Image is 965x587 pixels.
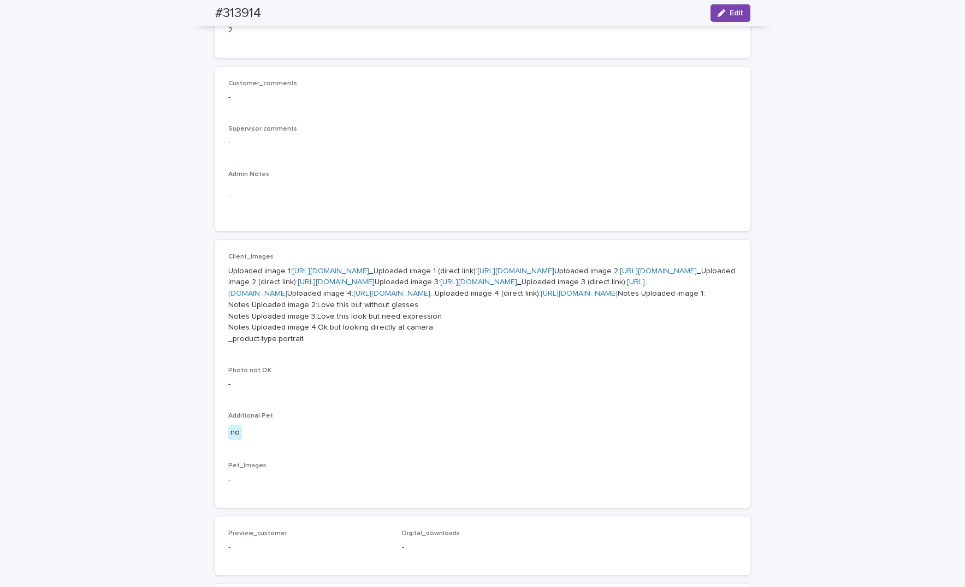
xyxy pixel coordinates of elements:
[620,267,697,275] a: [URL][DOMAIN_NAME]
[228,379,737,390] p: -
[402,542,563,553] p: -
[228,80,297,87] span: Customer_comments
[440,278,517,286] a: [URL][DOMAIN_NAME]
[402,530,460,537] span: Digital_downloads
[228,137,737,149] p: -
[228,462,267,469] span: Pet_Images
[215,5,261,21] h2: #313914
[228,190,737,202] p: -
[228,126,297,132] span: Supervisor comments
[228,266,737,345] p: Uploaded image 1: _Uploaded image 1 (direct link): Uploaded image 2: _Uploaded image 2 (direct li...
[541,290,618,297] a: [URL][DOMAIN_NAME]
[228,425,242,441] div: no
[228,25,389,36] p: 2
[228,254,274,260] span: Client_Images
[711,4,750,22] button: Edit
[228,413,273,419] span: Additional Pet
[477,267,554,275] a: [URL][DOMAIN_NAME]
[292,267,369,275] a: [URL][DOMAIN_NAME]
[228,474,737,486] p: -
[228,530,287,537] span: Preview_customer
[228,542,389,553] p: -
[228,367,271,374] span: Photo not OK
[353,290,430,297] a: [URL][DOMAIN_NAME]
[730,9,743,17] span: Edit
[228,171,269,178] span: Admin Notes
[298,278,375,286] a: [URL][DOMAIN_NAME]
[228,92,737,103] p: -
